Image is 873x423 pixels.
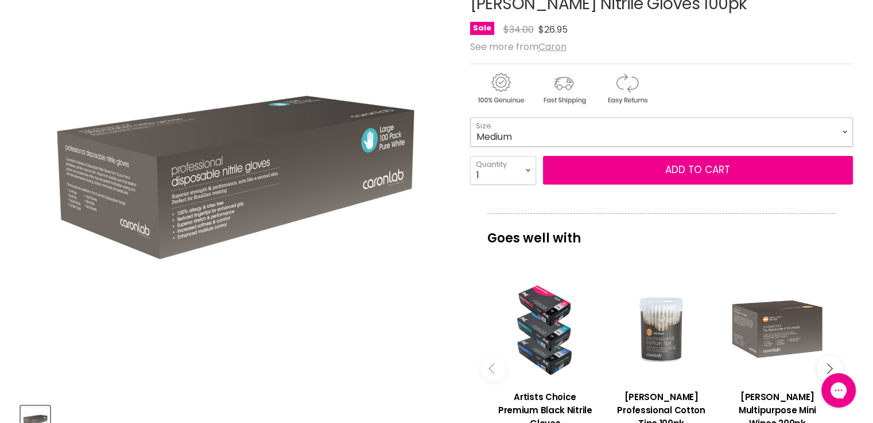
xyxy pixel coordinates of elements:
[596,71,657,106] img: returns.gif
[470,156,536,185] select: Quantity
[470,22,494,35] span: Sale
[533,71,594,106] img: shipping.gif
[487,213,836,251] p: Goes well with
[470,71,531,106] img: genuine.gif
[816,369,862,412] iframe: Gorgias live chat messenger
[538,23,568,36] span: $26.95
[538,40,567,53] a: Caron
[665,163,730,177] span: Add to cart
[503,23,534,36] span: $34.00
[470,40,567,53] span: See more from
[543,156,853,185] button: Add to cart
